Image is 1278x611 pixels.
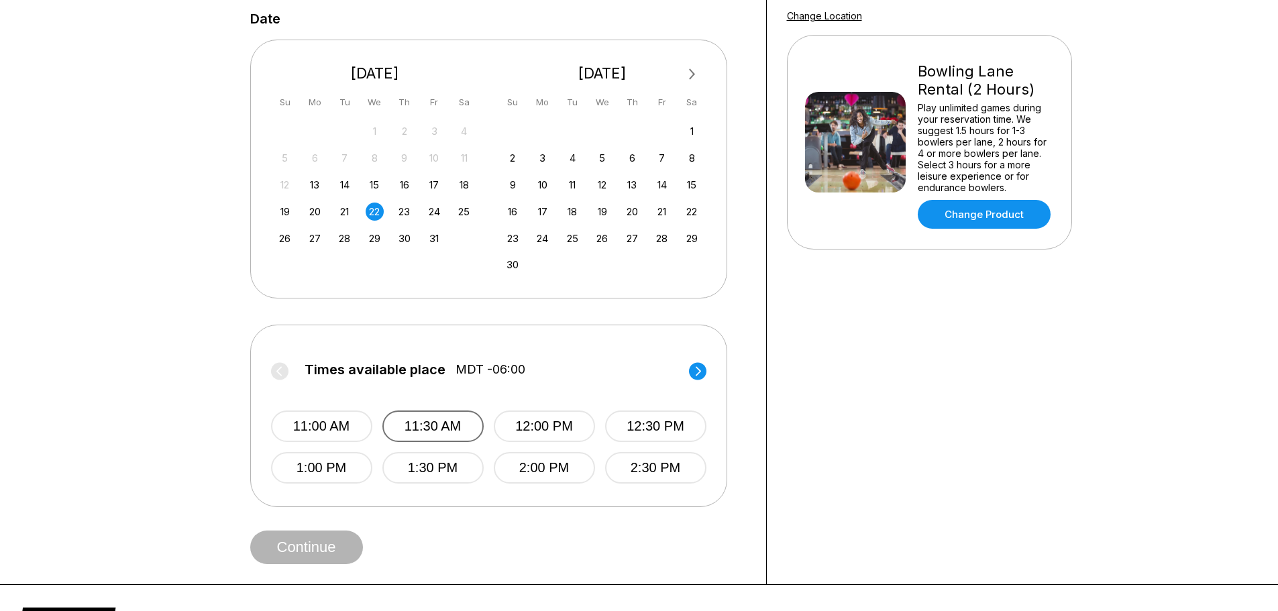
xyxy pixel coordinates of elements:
div: Th [395,93,413,111]
button: 2:00 PM [494,452,595,484]
div: Choose Tuesday, November 25th, 2025 [564,229,582,247]
div: Choose Wednesday, October 29th, 2025 [366,229,384,247]
div: Choose Thursday, November 13th, 2025 [623,176,641,194]
div: Choose Tuesday, October 14th, 2025 [335,176,354,194]
a: Change Product [918,200,1051,229]
div: Not available Wednesday, October 1st, 2025 [366,122,384,140]
div: Fr [425,93,443,111]
div: Choose Thursday, October 23rd, 2025 [395,203,413,221]
div: We [593,93,611,111]
div: [DATE] [271,64,479,82]
button: 2:30 PM [605,452,706,484]
div: Choose Saturday, October 18th, 2025 [455,176,473,194]
div: Choose Friday, November 14th, 2025 [653,176,671,194]
div: Not available Friday, October 3rd, 2025 [425,122,443,140]
div: Bowling Lane Rental (2 Hours) [918,62,1054,99]
div: Not available Friday, October 10th, 2025 [425,149,443,167]
div: Tu [335,93,354,111]
div: Choose Tuesday, November 11th, 2025 [564,176,582,194]
div: Choose Sunday, October 26th, 2025 [276,229,294,247]
div: Choose Friday, October 17th, 2025 [425,176,443,194]
div: Choose Thursday, November 27th, 2025 [623,229,641,247]
div: Choose Wednesday, November 26th, 2025 [593,229,611,247]
div: Choose Saturday, November 22nd, 2025 [683,203,701,221]
div: Choose Wednesday, October 15th, 2025 [366,176,384,194]
div: Th [623,93,641,111]
div: We [366,93,384,111]
div: Choose Friday, October 24th, 2025 [425,203,443,221]
div: Choose Thursday, November 6th, 2025 [623,149,641,167]
div: Choose Monday, November 24th, 2025 [533,229,551,247]
div: Choose Wednesday, November 19th, 2025 [593,203,611,221]
div: Choose Friday, November 28th, 2025 [653,229,671,247]
div: month 2025-11 [502,121,703,274]
div: Not available Thursday, October 9th, 2025 [395,149,413,167]
div: Choose Sunday, November 2nd, 2025 [504,149,522,167]
div: Choose Thursday, October 16th, 2025 [395,176,413,194]
div: Choose Saturday, November 29th, 2025 [683,229,701,247]
div: Choose Thursday, October 30th, 2025 [395,229,413,247]
div: Not available Saturday, October 4th, 2025 [455,122,473,140]
div: Not available Sunday, October 5th, 2025 [276,149,294,167]
div: Choose Thursday, November 20th, 2025 [623,203,641,221]
div: Choose Friday, October 31st, 2025 [425,229,443,247]
div: Choose Sunday, November 9th, 2025 [504,176,522,194]
div: Fr [653,93,671,111]
div: Choose Sunday, November 30th, 2025 [504,256,522,274]
div: Not available Tuesday, October 7th, 2025 [335,149,354,167]
div: Choose Monday, November 17th, 2025 [533,203,551,221]
div: Choose Monday, October 13th, 2025 [306,176,324,194]
div: Choose Sunday, November 23rd, 2025 [504,229,522,247]
span: Times available place [305,362,445,377]
div: Choose Saturday, November 1st, 2025 [683,122,701,140]
div: Choose Monday, October 27th, 2025 [306,229,324,247]
div: Not available Saturday, October 11th, 2025 [455,149,473,167]
div: Choose Friday, November 21st, 2025 [653,203,671,221]
button: 1:00 PM [271,452,372,484]
div: Su [276,93,294,111]
button: 12:00 PM [494,410,595,442]
div: Play unlimited games during your reservation time. We suggest 1.5 hours for 1-3 bowlers per lane,... [918,102,1054,193]
button: 11:30 AM [382,410,484,442]
div: Choose Saturday, October 25th, 2025 [455,203,473,221]
button: 12:30 PM [605,410,706,442]
div: Choose Friday, November 7th, 2025 [653,149,671,167]
button: 1:30 PM [382,452,484,484]
div: Su [504,93,522,111]
div: Choose Monday, October 20th, 2025 [306,203,324,221]
div: [DATE] [498,64,706,82]
div: month 2025-10 [274,121,476,247]
div: Choose Tuesday, November 18th, 2025 [564,203,582,221]
div: Choose Sunday, November 16th, 2025 [504,203,522,221]
span: MDT -06:00 [456,362,525,377]
div: Choose Monday, November 10th, 2025 [533,176,551,194]
div: Sa [455,93,473,111]
div: Choose Wednesday, November 5th, 2025 [593,149,611,167]
div: Not available Monday, October 6th, 2025 [306,149,324,167]
div: Tu [564,93,582,111]
div: Not available Sunday, October 12th, 2025 [276,176,294,194]
div: Choose Wednesday, November 12th, 2025 [593,176,611,194]
div: Mo [306,93,324,111]
div: Choose Tuesday, October 21st, 2025 [335,203,354,221]
label: Date [250,11,280,26]
div: Choose Saturday, November 8th, 2025 [683,149,701,167]
div: Sa [683,93,701,111]
div: Choose Saturday, November 15th, 2025 [683,176,701,194]
div: Choose Tuesday, November 4th, 2025 [564,149,582,167]
button: Next Month [682,64,703,85]
button: 11:00 AM [271,410,372,442]
div: Choose Monday, November 3rd, 2025 [533,149,551,167]
img: Bowling Lane Rental (2 Hours) [805,92,906,192]
div: Mo [533,93,551,111]
div: Choose Wednesday, October 22nd, 2025 [366,203,384,221]
div: Not available Wednesday, October 8th, 2025 [366,149,384,167]
div: Not available Thursday, October 2nd, 2025 [395,122,413,140]
a: Change Location [787,10,862,21]
div: Choose Tuesday, October 28th, 2025 [335,229,354,247]
div: Choose Sunday, October 19th, 2025 [276,203,294,221]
